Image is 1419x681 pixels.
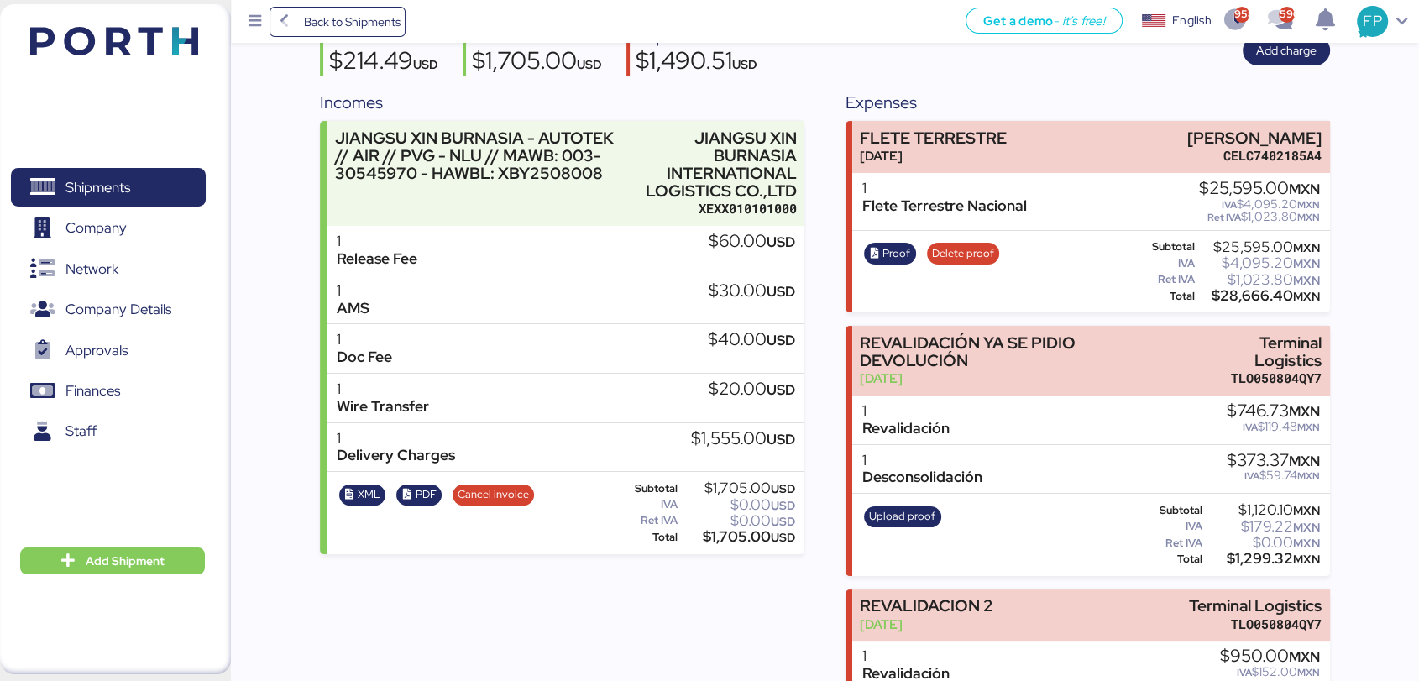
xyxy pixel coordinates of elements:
[1187,129,1322,147] div: [PERSON_NAME]
[65,379,120,403] span: Finances
[1227,452,1320,470] div: $373.37
[869,507,935,526] span: Upload proof
[65,419,97,443] span: Staff
[453,485,535,506] button: Cancel invoice
[1289,452,1320,470] span: MXN
[1289,180,1320,198] span: MXN
[1293,256,1320,271] span: MXN
[613,515,678,526] div: Ret IVA
[766,233,794,251] span: USD
[1206,521,1320,533] div: $179.22
[770,481,794,496] span: USD
[1297,666,1320,679] span: MXN
[862,452,982,469] div: 1
[681,499,795,511] div: $0.00
[770,530,794,545] span: USD
[1293,520,1320,535] span: MXN
[303,12,400,32] span: Back to Shipments
[860,129,1007,147] div: FLETE TERRESTRE
[860,334,1183,369] div: REVALIDACIÓN YA SE PIDIO DEVOLUCIÓN
[1191,334,1322,369] div: Terminal Logistics
[629,129,796,201] div: JIANGSU XIN BURNASIA INTERNATIONAL LOGISTICS CO.,LTD
[1139,258,1195,270] div: IVA
[65,175,130,200] span: Shipments
[337,250,417,268] div: Release Fee
[1189,616,1322,633] div: TLO050804QY7
[337,300,369,317] div: AMS
[1297,198,1320,212] span: MXN
[927,243,1000,265] button: Delete proof
[732,56,757,72] span: USD
[358,485,380,504] span: XML
[1206,537,1320,549] div: $0.00
[1363,10,1381,32] span: FP
[11,249,206,288] a: Network
[86,551,165,571] span: Add Shipment
[337,233,417,250] div: 1
[707,331,794,349] div: $40.00
[335,129,621,182] div: JIANGSU XIN BURNASIA - AUTOTEK // AIR // PVG - NLU // MAWB: 003-30545970 - HAWBL: XBY2508008
[458,485,529,504] span: Cancel invoice
[1198,241,1320,254] div: $25,595.00
[1293,552,1320,567] span: MXN
[1198,290,1320,302] div: $28,666.40
[862,402,950,420] div: 1
[770,514,794,529] span: USD
[770,498,794,513] span: USD
[766,380,794,399] span: USD
[1293,240,1320,255] span: MXN
[11,412,206,451] a: Staff
[1256,40,1317,60] span: Add charge
[1139,241,1195,253] div: Subtotal
[766,331,794,349] span: USD
[1243,421,1258,434] span: IVA
[1243,35,1330,65] button: Add charge
[65,216,127,240] span: Company
[337,447,455,464] div: Delivery Charges
[1191,369,1322,387] div: TLO050804QY7
[1222,198,1237,212] span: IVA
[1139,553,1202,565] div: Total
[1289,402,1320,421] span: MXN
[1206,504,1320,516] div: $1,120.10
[1237,666,1252,679] span: IVA
[1139,521,1202,532] div: IVA
[1220,647,1320,666] div: $950.00
[860,369,1183,387] div: [DATE]
[11,372,206,411] a: Finances
[337,348,392,366] div: Doc Fee
[1220,666,1320,678] div: $152.00
[613,499,678,511] div: IVA
[11,168,206,207] a: Shipments
[1293,536,1320,551] span: MXN
[337,380,429,398] div: 1
[862,197,1027,215] div: Flete Terrestre Nacional
[862,469,982,486] div: Desconsolidación
[1206,553,1320,565] div: $1,299.32
[1293,503,1320,518] span: MXN
[1297,469,1320,483] span: MXN
[1289,647,1320,666] span: MXN
[1227,469,1320,482] div: $59.74
[65,297,171,322] span: Company Details
[320,90,804,115] div: Incomes
[337,331,392,348] div: 1
[577,56,602,72] span: USD
[864,506,941,528] button: Upload proof
[337,430,455,448] div: 1
[708,380,794,399] div: $20.00
[766,282,794,301] span: USD
[862,180,1027,197] div: 1
[1139,291,1195,302] div: Total
[20,547,205,574] button: Add Shipment
[708,282,794,301] div: $30.00
[65,338,128,363] span: Approvals
[339,485,386,506] button: XML
[415,485,436,504] span: PDF
[65,257,118,281] span: Network
[1227,421,1320,433] div: $119.48
[1207,211,1241,224] span: Ret IVA
[413,56,438,72] span: USD
[690,430,794,448] div: $1,555.00
[1227,402,1320,421] div: $746.73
